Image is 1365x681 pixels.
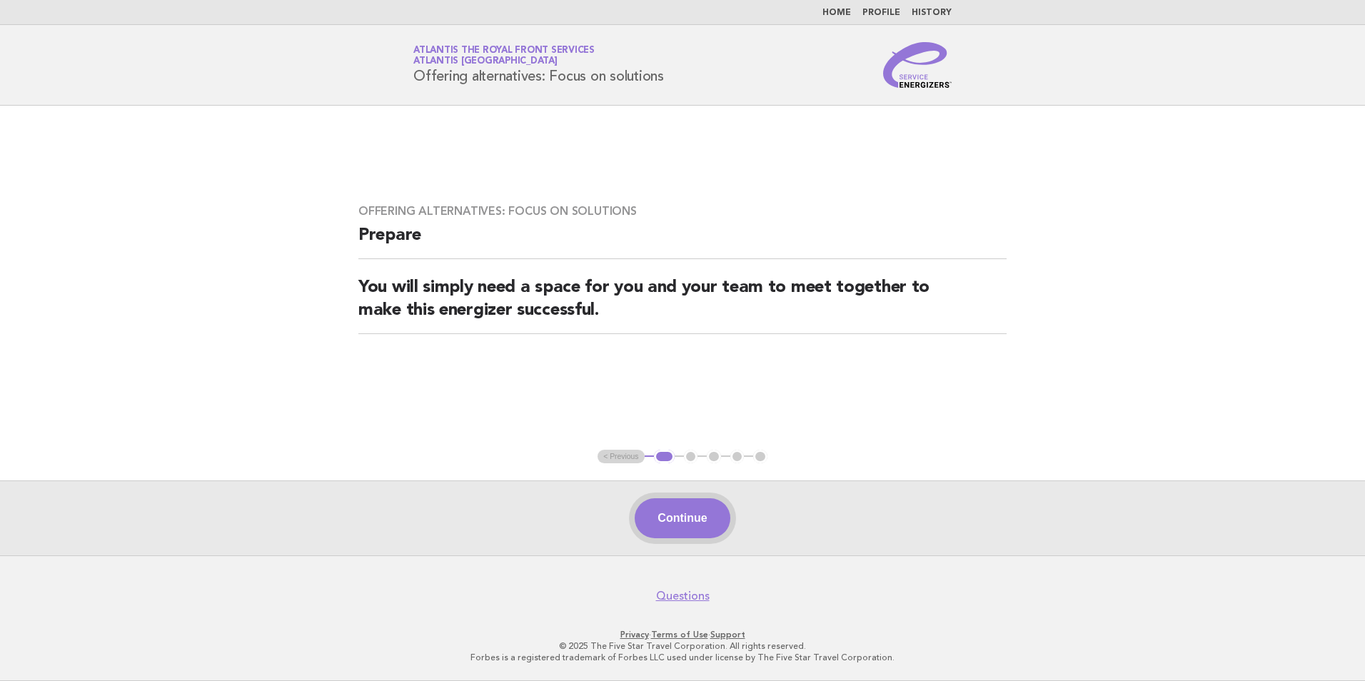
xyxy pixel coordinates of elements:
[883,42,952,88] img: Service Energizers
[358,224,1007,259] h2: Prepare
[635,498,730,538] button: Continue
[358,276,1007,334] h2: You will simply need a space for you and your team to meet together to make this energizer succes...
[822,9,851,17] a: Home
[246,640,1119,652] p: © 2025 The Five Star Travel Corporation. All rights reserved.
[246,629,1119,640] p: · ·
[620,630,649,640] a: Privacy
[912,9,952,17] a: History
[656,589,710,603] a: Questions
[654,450,675,464] button: 1
[413,46,664,84] h1: Offering alternatives: Focus on solutions
[413,46,595,66] a: Atlantis The Royal Front ServicesAtlantis [GEOGRAPHIC_DATA]
[413,57,558,66] span: Atlantis [GEOGRAPHIC_DATA]
[710,630,745,640] a: Support
[358,204,1007,218] h3: Offering alternatives: Focus on solutions
[246,652,1119,663] p: Forbes is a registered trademark of Forbes LLC used under license by The Five Star Travel Corpora...
[651,630,708,640] a: Terms of Use
[862,9,900,17] a: Profile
